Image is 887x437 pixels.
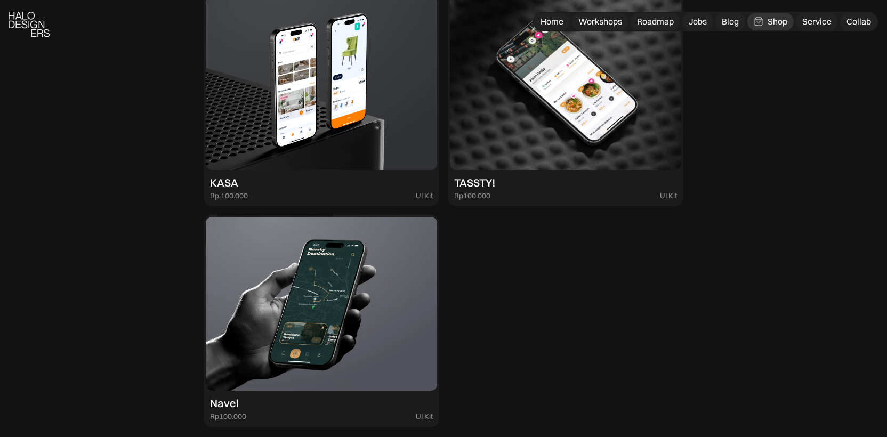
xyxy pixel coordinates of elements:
div: UI Kit [660,191,677,200]
div: UI Kit [416,412,433,421]
div: Collab [846,16,871,27]
div: KASA [210,176,238,189]
div: Service [802,16,832,27]
div: Home [541,16,563,27]
div: UI Kit [416,191,433,200]
a: Workshops [572,13,628,30]
a: Shop [747,13,794,30]
div: Workshops [578,16,622,27]
a: NavelRp100.000UI Kit [204,215,439,427]
a: Roadmap [631,13,680,30]
div: Shop [768,16,787,27]
div: Blog [722,16,739,27]
div: Jobs [689,16,707,27]
a: Service [796,13,838,30]
div: Roadmap [637,16,674,27]
a: Home [534,13,570,30]
div: Rp100.000 [210,412,246,421]
div: Rp100.000 [454,191,490,200]
div: TASSTY! [454,176,495,189]
a: Blog [715,13,745,30]
div: Navel [210,397,239,410]
a: Collab [840,13,877,30]
a: Jobs [682,13,713,30]
div: Rp.100.000 [210,191,248,200]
